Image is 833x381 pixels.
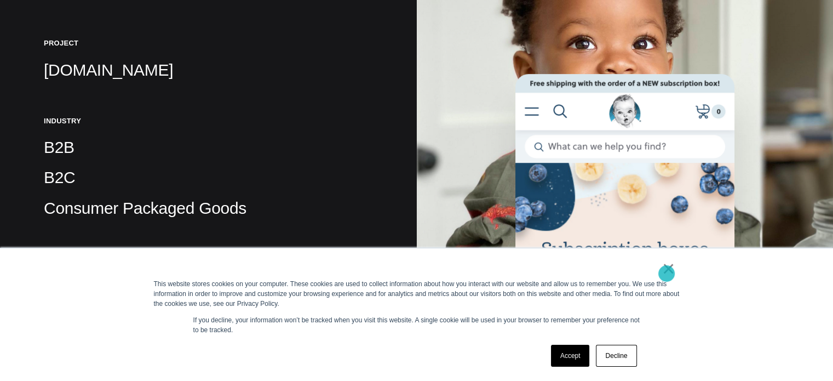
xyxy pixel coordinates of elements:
h5: Industry [44,116,373,126]
p: [DOMAIN_NAME] [44,59,373,81]
p: Consumer Packaged Goods [44,197,373,219]
p: B2B [44,137,373,158]
h5: Project [44,38,373,48]
p: B2C [44,167,373,189]
a: × [662,264,675,274]
a: Accept [551,345,590,367]
p: If you decline, your information won’t be tracked when you visit this website. A single cookie wi... [193,315,640,335]
div: This website stores cookies on your computer. These cookies are used to collect information about... [154,279,680,309]
a: Decline [596,345,636,367]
